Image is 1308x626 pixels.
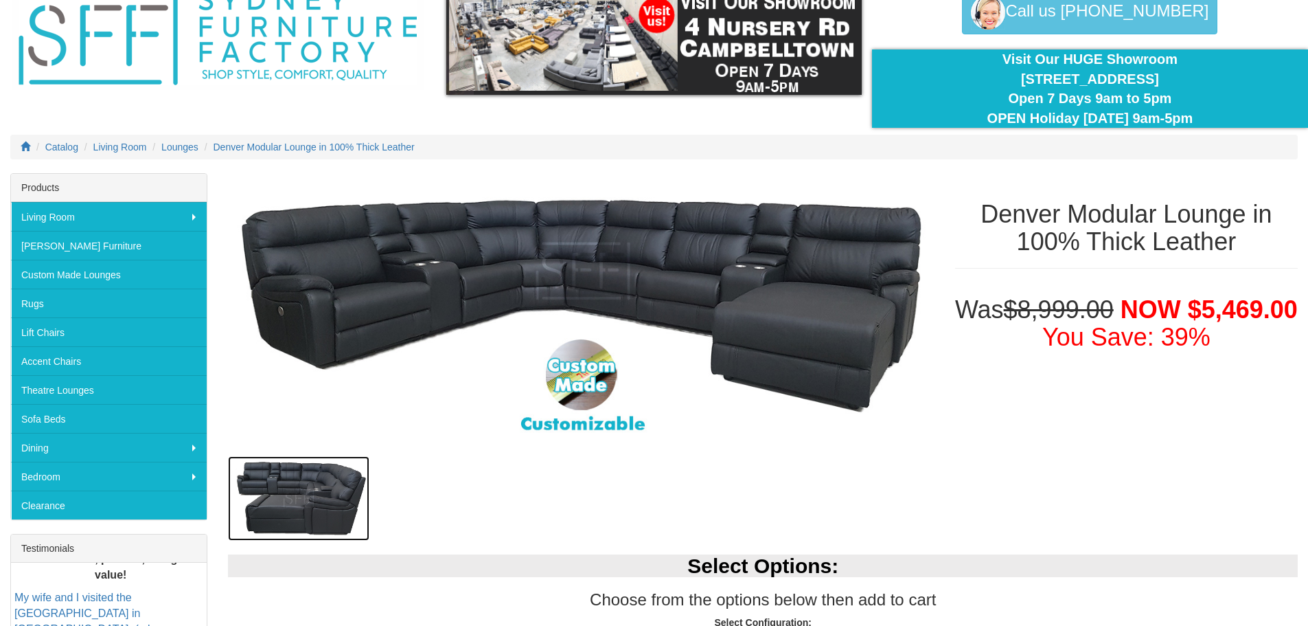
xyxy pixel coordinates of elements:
[45,142,78,153] a: Catalog
[1121,295,1298,324] span: NOW $5,469.00
[882,49,1298,128] div: Visit Our HUGE Showroom [STREET_ADDRESS] Open 7 Days 9am to 5pm OPEN Holiday [DATE] 9am-5pm
[11,433,207,462] a: Dining
[161,142,198,153] a: Lounges
[214,142,415,153] a: Denver Modular Lounge in 100% Thick Leather
[11,231,207,260] a: [PERSON_NAME] Furniture
[11,462,207,491] a: Bedroom
[11,375,207,404] a: Theatre Lounges
[955,201,1298,255] h1: Denver Modular Lounge in 100% Thick Leather
[11,404,207,433] a: Sofa Beds
[24,553,198,581] b: Great Service, product, and good value!
[93,142,147,153] a: Living Room
[11,317,207,346] a: Lift Chairs
[11,260,207,289] a: Custom Made Lounges
[687,555,838,577] b: Select Options:
[11,346,207,375] a: Accent Chairs
[11,202,207,231] a: Living Room
[11,535,207,563] div: Testimonials
[11,289,207,317] a: Rugs
[228,591,1298,609] h3: Choose from the options below then add to cart
[11,491,207,519] a: Clearance
[1042,323,1211,351] font: You Save: 39%
[1004,295,1114,324] del: $8,999.00
[955,296,1298,350] h1: Was
[11,174,207,202] div: Products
